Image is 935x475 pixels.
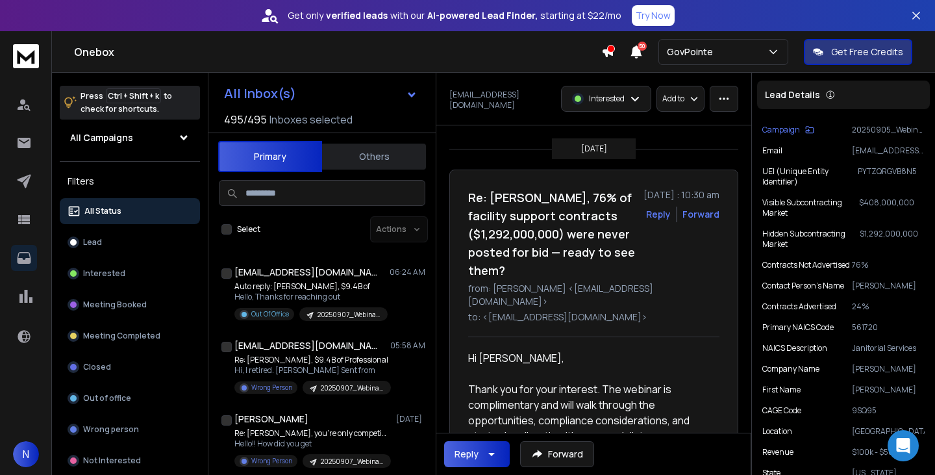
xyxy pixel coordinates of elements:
[520,441,594,467] button: Forward
[83,268,125,279] p: Interested
[84,206,121,216] p: All Status
[321,383,383,393] p: 20250907_Webinar-[PERSON_NAME] (0910-11)-Nationwide Marketing Support Contracts
[237,224,260,235] label: Select
[234,365,390,376] p: Hi, I retired. [PERSON_NAME] Sent from
[224,112,267,127] span: 495 / 495
[860,229,925,250] p: $1,292,000,000
[83,362,111,372] p: Closed
[859,198,925,218] p: $408,000,000
[83,456,141,466] p: Not Interested
[390,267,425,277] p: 06:24 AM
[83,393,131,404] p: Out of office
[288,9,621,22] p: Get only with our starting at $22/mo
[318,310,380,320] p: 20250907_Webinar-[PERSON_NAME] (0910-11)-Nationwide Marketing Support Contracts
[468,188,636,279] h1: Re: [PERSON_NAME], 76% of facility support contracts ($1,292,000,000) were never posted for bid —...
[444,441,510,467] button: Reply
[831,45,903,58] p: Get Free Credits
[251,383,292,392] p: Wrong Person
[852,281,925,291] p: [PERSON_NAME]
[321,457,383,467] p: 20250907_Webinar-[PERSON_NAME] (0910-11)-Nationwide Marketing Support Contracts
[468,311,719,324] p: to: <[EMAIL_ADDRESS][DOMAIN_NAME]>
[269,112,353,127] h3: Inboxes selected
[449,90,553,110] p: [EMAIL_ADDRESS][DOMAIN_NAME]
[643,188,719,201] p: [DATE] : 10:30 am
[852,364,925,374] p: [PERSON_NAME]
[106,88,161,103] span: Ctrl + Shift + k
[322,142,426,171] button: Others
[762,426,792,437] p: location
[762,166,858,187] p: UEI (Unique Entity Identifier)
[326,9,388,22] strong: verified leads
[765,88,820,101] p: Lead Details
[852,146,925,156] p: [EMAIL_ADDRESS][DOMAIN_NAME]
[581,144,607,154] p: [DATE]
[224,87,296,100] h1: All Inbox(s)
[762,447,793,457] p: Revenue
[646,208,671,221] button: Reply
[667,45,718,58] p: GovPointe
[70,131,133,144] h1: All Campaigns
[589,94,625,104] p: Interested
[632,5,675,26] button: Try Now
[852,260,925,270] p: 76%
[218,141,322,172] button: Primary
[83,300,147,310] p: Meeting Booked
[83,237,102,248] p: Lead
[251,309,289,319] p: Out Of Office
[762,302,836,312] p: Contracts Advertised
[762,146,782,156] p: Email
[13,441,39,467] button: N
[251,456,292,466] p: Wrong Person
[234,292,388,302] p: Hello, Thanks for reaching out
[234,439,390,449] p: Hello!! How did you get
[638,42,647,51] span: 50
[60,198,200,224] button: All Status
[762,405,801,416] p: CAGE code
[762,260,850,270] p: Contracts Not Advertised
[60,323,200,349] button: Meeting Completed
[804,39,912,65] button: Get Free Credits
[762,125,814,135] button: Campaign
[74,44,601,60] h1: Onebox
[455,448,479,461] div: Reply
[234,413,308,426] h1: [PERSON_NAME]
[60,354,200,380] button: Closed
[662,94,684,104] p: Add to
[468,282,719,308] p: from: [PERSON_NAME] <[EMAIL_ADDRESS][DOMAIN_NAME]>
[852,302,925,312] p: 24%
[762,322,834,333] p: Primary NAICS code
[852,125,925,135] p: 20250905_Webinar-[PERSON_NAME](0910-11)-Nationwide Facility Support Contracts
[852,385,925,395] p: [PERSON_NAME]
[234,355,390,365] p: Re: [PERSON_NAME], $9.4B of Professional
[427,9,538,22] strong: AI-powered Lead Finder,
[852,426,925,437] p: [GEOGRAPHIC_DATA]
[852,322,925,333] p: 561720
[390,340,425,351] p: 05:58 AM
[60,125,200,151] button: All Campaigns
[762,364,819,374] p: Company Name
[762,229,860,250] p: Hidden Subcontracting Market
[13,44,39,68] img: logo
[682,208,719,221] div: Forward
[60,229,200,255] button: Lead
[60,385,200,411] button: Out of office
[762,198,859,218] p: Visible Subcontracting Market
[234,428,390,439] p: Re: [PERSON_NAME], you’re only competing
[60,448,200,474] button: Not Interested
[762,385,801,395] p: First Name
[81,90,172,116] p: Press to check for shortcuts.
[60,172,200,190] h3: Filters
[852,447,925,457] p: $100k - $500k
[396,414,425,424] p: [DATE]
[852,343,925,353] p: Janitorial Services
[60,292,200,318] button: Meeting Booked
[214,81,428,107] button: All Inbox(s)
[234,266,377,279] h1: [EMAIL_ADDRESS][DOMAIN_NAME]
[83,424,139,435] p: Wrong person
[762,125,800,135] p: Campaign
[852,405,925,416] p: 9SQ95
[234,339,377,352] h1: [EMAIL_ADDRESS][DOMAIN_NAME]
